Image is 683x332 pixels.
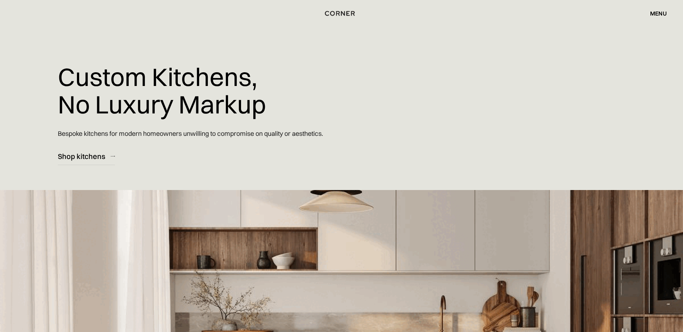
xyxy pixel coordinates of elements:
a: home [317,9,366,18]
a: Shop kitchens [58,147,115,165]
h1: Custom Kitchens, No Luxury Markup [58,58,266,123]
p: Bespoke kitchens for modern homeowners unwilling to compromise on quality or aesthetics. [58,123,323,144]
div: menu [643,7,667,20]
div: menu [650,10,667,16]
div: Shop kitchens [58,151,105,161]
